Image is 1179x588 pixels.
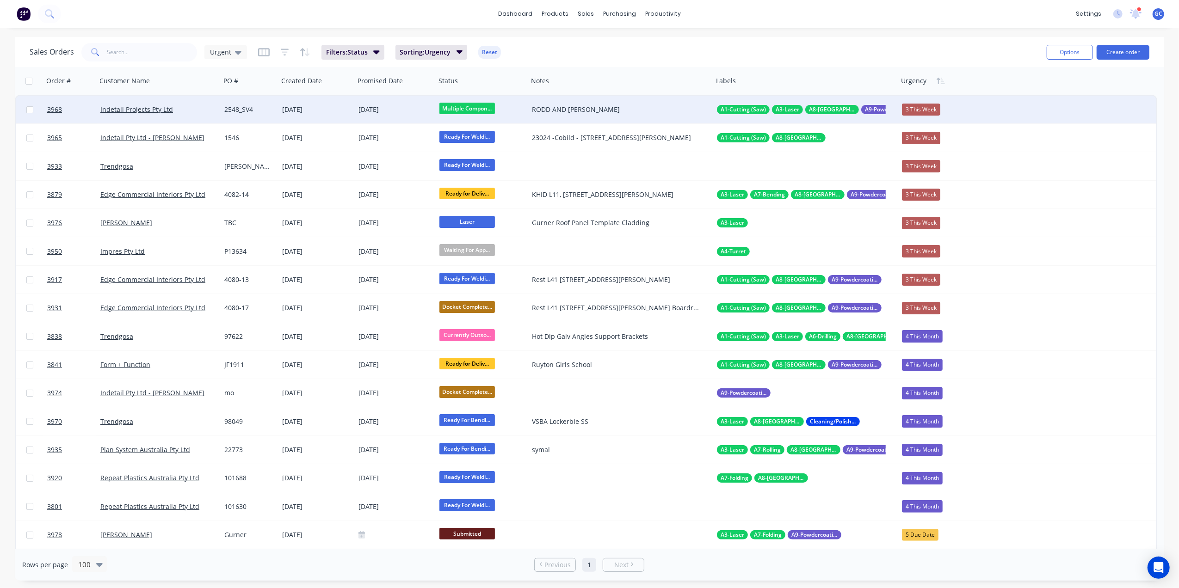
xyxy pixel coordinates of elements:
[47,351,100,379] a: 3841
[282,417,351,426] div: [DATE]
[790,445,837,454] span: A8-[GEOGRAPHIC_DATA]
[902,160,940,172] div: 3 This Week
[282,303,351,312] div: [DATE]
[358,189,432,201] div: [DATE]
[358,387,432,399] div: [DATE]
[902,444,943,456] div: 4 This Month
[358,104,432,116] div: [DATE]
[902,387,943,399] div: 4 This Month
[224,303,272,312] div: 4080-17
[47,332,62,341] span: 3838
[47,360,62,369] span: 3841
[46,76,71,86] div: Order #
[47,162,62,171] span: 3933
[439,414,495,426] span: Ready For Bendi...
[224,360,272,369] div: JF1911
[47,247,62,256] span: 3950
[717,190,901,199] button: A3-LaserA7-BendingA8-[GEOGRAPHIC_DATA]A9-Powdercoating
[439,103,495,114] span: Multiple Compon...
[358,359,432,371] div: [DATE]
[47,190,62,199] span: 3879
[1047,45,1093,60] button: Options
[544,560,571,570] span: Previous
[832,303,878,312] span: A9-Powdercoating
[358,217,432,229] div: [DATE]
[599,7,641,21] div: purchasing
[614,560,629,570] span: Next
[100,417,133,426] a: Trendgosa
[902,274,940,286] div: 3 This Week
[47,323,100,350] a: 3838
[721,218,744,227] span: A3-Laser
[754,530,782,539] span: A7-Folding
[717,530,841,539] button: A3-LaserA7-FoldingA9-Powdercoating
[47,502,62,511] span: 3801
[532,218,701,227] div: Gurner Roof Panel Template Cladding
[223,76,238,86] div: PO #
[439,386,495,398] span: Docket Complete...
[721,105,766,114] span: A1-Cutting (Saw)
[47,303,62,312] span: 3931
[776,360,822,369] span: A8-[GEOGRAPHIC_DATA]
[902,245,940,257] div: 3 This Week
[721,473,748,483] span: A7-Folding
[532,275,701,284] div: Rest L41 [STREET_ADDRESS][PERSON_NAME]
[224,162,272,171] div: [PERSON_NAME]
[47,436,100,464] a: 3935
[1154,10,1162,18] span: GC
[573,7,599,21] div: sales
[282,190,351,199] div: [DATE]
[47,153,100,180] a: 3933
[282,530,351,539] div: [DATE]
[902,359,943,371] div: 4 This Month
[795,190,841,199] span: A8-[GEOGRAPHIC_DATA]
[494,7,537,21] a: dashboard
[326,48,368,57] span: Filters: Status
[439,131,495,142] span: Ready For Weldi...
[809,105,855,114] span: A8-[GEOGRAPHIC_DATA]
[47,238,100,265] a: 3950
[902,217,940,229] div: 3 This Week
[717,105,915,114] button: A1-Cutting (Saw)A3-LaserA8-[GEOGRAPHIC_DATA]A9-Powdercoating
[439,358,495,369] span: Ready for Deliv...
[439,216,495,227] span: Laser
[603,560,644,570] a: Next page
[439,301,495,312] span: Docket Complete...
[224,332,272,341] div: 97622
[439,443,495,454] span: Ready For Bendi...
[776,105,799,114] span: A3-Laser
[100,530,152,539] a: [PERSON_NAME]
[358,472,432,484] div: [DATE]
[754,417,800,426] span: A8-[GEOGRAPHIC_DATA]
[100,247,145,256] a: Impres Pty Ltd
[717,445,896,454] button: A3-LaserA7-RollingA8-[GEOGRAPHIC_DATA]A9-Powdercoating
[321,45,384,60] button: Filters:Status
[832,360,878,369] span: A9-Powdercoating
[439,159,495,171] span: Ready For Weldi...
[754,445,781,454] span: A7-Rolling
[717,218,748,227] button: A3-Laser
[902,472,943,484] div: 4 This Month
[846,445,893,454] span: A9-Powdercoating
[754,190,785,199] span: A7-Bending
[439,329,495,341] span: Currently Outso...
[282,133,351,142] div: [DATE]
[47,133,62,142] span: 3965
[902,189,940,201] div: 3 This Week
[532,360,701,369] div: Ruyton Girls School
[358,76,403,86] div: Promised Date
[717,275,882,284] button: A1-Cutting (Saw)A8-[GEOGRAPHIC_DATA]A9-Powdercoating
[439,499,495,511] span: Ready For Weldi...
[282,388,351,398] div: [DATE]
[358,160,432,172] div: [DATE]
[100,473,199,482] a: Repeat Plastics Australia Pty Ltd
[224,473,272,483] div: 101688
[22,560,68,570] span: Rows per page
[758,473,804,483] span: A8-[GEOGRAPHIC_DATA]
[717,388,771,398] button: A9-Powdercoating
[100,105,173,114] a: Indetail Projects Pty Ltd
[721,332,766,341] span: A1-Cutting (Saw)
[47,181,100,208] a: 3879
[358,245,432,257] div: [DATE]
[47,218,62,227] span: 3976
